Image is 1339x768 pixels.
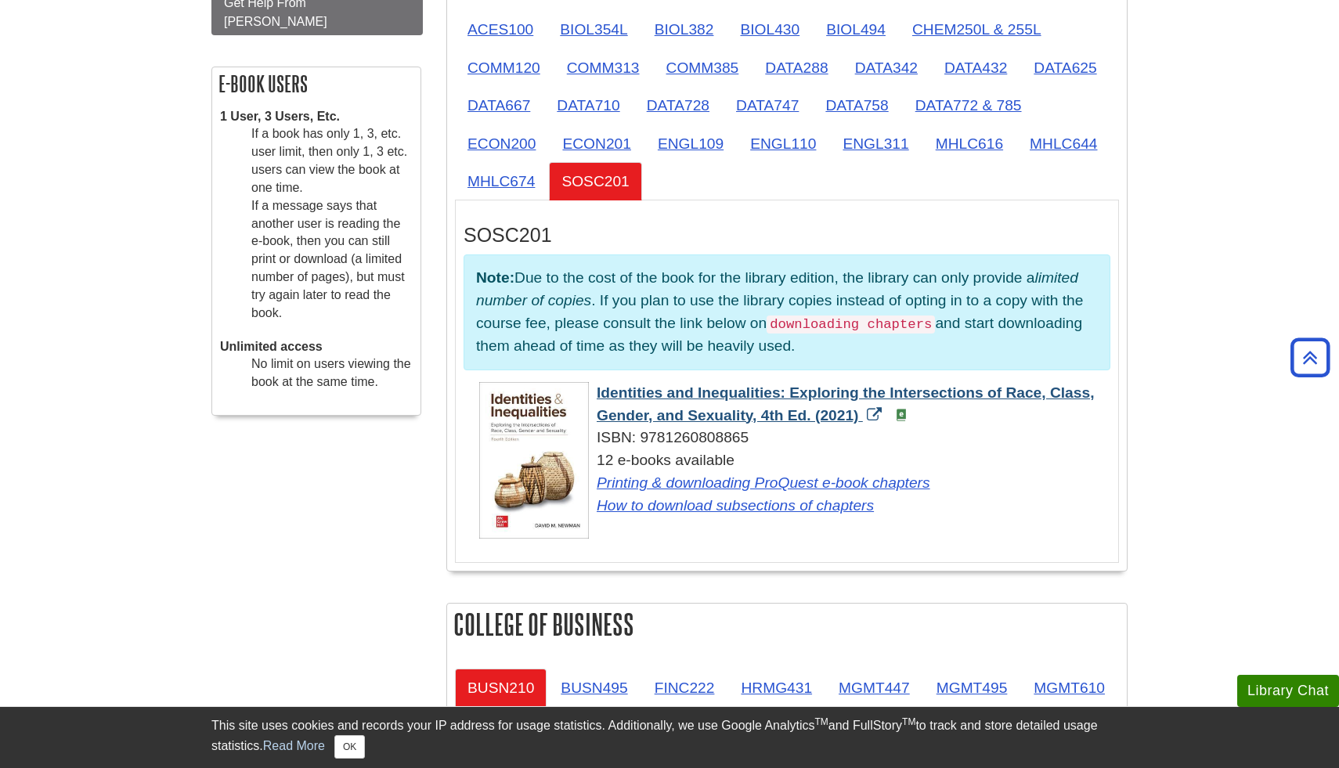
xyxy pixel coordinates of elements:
div: This site uses cookies and records your IP address for usage statistics. Additionally, we use Goo... [211,716,1128,759]
p: Due to the cost of the book for the library edition, the library can only provide a . If you plan... [464,254,1110,370]
div: ISBN: 9781260808865 [479,427,1110,449]
img: e-Book [895,409,908,421]
a: ACES100 [455,10,546,49]
a: Link opens in new window [597,497,874,514]
a: ENGL109 [645,124,736,163]
a: DATA432 [932,49,1020,87]
a: DATA772 & 785 [903,86,1034,124]
a: DATA758 [813,86,900,124]
a: MGMT447 [826,669,922,707]
a: BUSN210 [455,669,547,707]
a: BUSN495 [548,669,640,707]
a: BIOL382 [642,10,727,49]
a: MGMT610 [1021,669,1117,707]
a: COMM120 [455,49,553,87]
h3: SOSC201 [464,224,1110,247]
h2: E-book Users [212,67,420,100]
button: Library Chat [1237,675,1339,707]
a: CHEM250L & 255L [900,10,1054,49]
h2: College of Business [447,604,1127,645]
a: COMM313 [554,49,652,87]
code: downloading chapters [767,315,935,334]
a: ECON201 [550,124,643,163]
a: DATA342 [843,49,930,87]
a: DATA625 [1021,49,1109,87]
a: DATA288 [753,49,840,87]
strong: Note: [476,269,514,286]
a: DATA710 [544,86,632,124]
a: DATA747 [724,86,811,124]
a: MHLC674 [455,162,547,200]
a: MHLC616 [923,124,1016,163]
a: Back to Top [1285,347,1335,368]
a: Link opens in new window [597,384,1094,424]
button: Close [334,735,365,759]
a: MGMT495 [924,669,1020,707]
sup: TM [902,716,915,727]
img: Cover Art [479,382,589,539]
a: HRMG431 [728,669,825,707]
a: ENGL311 [830,124,921,163]
sup: TM [814,716,828,727]
dt: 1 User, 3 Users, Etc. [220,108,413,126]
a: Read More [263,739,325,752]
a: COMM385 [654,49,752,87]
a: DATA728 [634,86,722,124]
a: BIOL494 [814,10,898,49]
div: 12 e-books available [479,449,1110,517]
a: SOSC201 [549,162,641,200]
dd: If a book has only 1, 3, etc. user limit, then only 1, 3 etc. users can view the book at one time... [251,125,413,322]
a: ECON200 [455,124,548,163]
a: Link opens in new window [597,474,930,491]
span: Identities and Inequalities: Exploring the Intersections of Race, Class, Gender, and Sexuality, 4... [597,384,1094,424]
a: DATA667 [455,86,543,124]
a: FINC222 [642,669,727,707]
dd: No limit on users viewing the book at the same time. [251,355,413,391]
a: ENGL110 [738,124,828,163]
a: MHLC644 [1017,124,1110,163]
a: BIOL354L [547,10,640,49]
a: BIOL430 [727,10,812,49]
em: limited number of copies [476,269,1078,308]
dt: Unlimited access [220,338,413,356]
